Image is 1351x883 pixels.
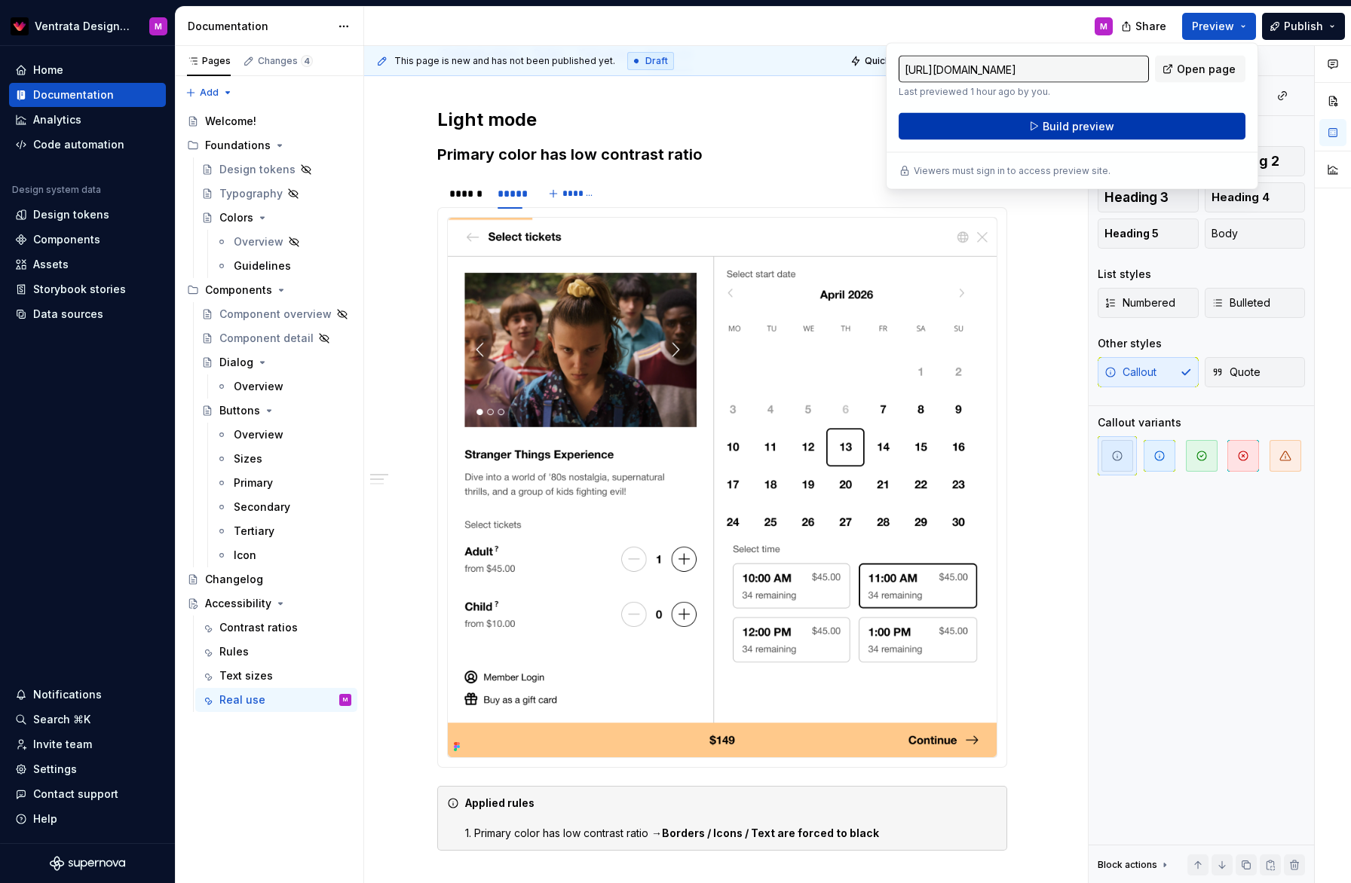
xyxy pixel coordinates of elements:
[9,757,166,781] a: Settings
[210,543,357,567] a: Icon
[33,112,81,127] div: Analytics
[33,737,92,752] div: Invite team
[1205,182,1306,212] button: Heading 4
[205,283,272,298] div: Components
[181,591,357,616] a: Accessibility
[234,451,262,466] div: Sizes
[9,133,166,157] a: Code automation
[219,620,298,635] div: Contrast ratios
[188,19,330,34] div: Documentation
[33,207,109,222] div: Design tokens
[195,664,357,688] a: Text sizes
[195,157,357,182] a: Design tokens
[1212,190,1270,205] span: Heading 4
[301,55,313,67] span: 4
[234,475,273,490] div: Primary
[899,86,1149,98] p: Last previewed 1 hour ago by you.
[195,326,357,350] a: Component detail
[219,668,273,683] div: Text sizes
[9,683,166,707] button: Notifications
[33,282,126,297] div: Storybook stories
[33,712,90,727] div: Search ⌘K
[1262,13,1345,40] button: Publish
[50,856,125,871] a: Supernova Logo
[662,826,879,839] strong: Borders / Icons / Text are forced to black
[195,182,357,206] a: Typography
[33,811,57,826] div: Help
[3,10,172,42] button: Ventrata Design SystemM
[1043,119,1114,134] span: Build preview
[219,307,332,322] div: Component overview
[195,206,357,230] a: Colors
[33,63,63,78] div: Home
[181,278,357,302] div: Components
[210,374,357,399] a: Overview
[195,399,357,423] a: Buttons
[234,524,274,539] div: Tertiary
[33,687,102,702] div: Notifications
[234,379,283,394] div: Overview
[1104,226,1159,241] span: Heading 5
[1135,19,1166,34] span: Share
[1098,182,1199,212] button: Heading 3
[865,55,930,67] span: Quick preview
[9,203,166,227] a: Design tokens
[1182,13,1256,40] button: Preview
[195,302,357,326] a: Component overview
[195,350,357,374] a: Dialog
[394,55,615,67] span: This page is new and has not been published yet.
[1098,854,1171,875] div: Block actions
[210,447,357,471] a: Sizes
[219,331,314,346] div: Component detail
[447,217,997,758] section-item: After
[1212,295,1270,310] span: Bulleted
[33,257,69,272] div: Assets
[219,162,296,177] div: Design tokens
[210,519,357,543] a: Tertiary
[205,114,256,129] div: Welcome!
[448,218,997,757] img: c6be5718-6327-4bb7-9db4-88b74de7cb60.png
[33,787,118,802] div: Contact support
[437,108,1007,132] h2: Light mode
[1098,859,1157,871] div: Block actions
[205,572,263,587] div: Changelog
[1098,267,1151,282] div: List styles
[9,228,166,252] a: Components
[181,109,357,712] div: Page tree
[219,403,260,418] div: Buttons
[11,17,29,35] img: 06e513e5-806f-4702-9513-c92ae22ea496.png
[9,707,166,732] button: Search ⌘K
[9,782,166,806] button: Contact support
[155,20,162,32] div: M
[181,82,237,103] button: Add
[1114,13,1176,40] button: Share
[33,232,100,247] div: Components
[205,596,271,611] div: Accessibility
[846,50,936,72] button: Quick preview
[219,692,265,707] div: Real use
[1177,62,1236,77] span: Open page
[1205,288,1306,318] button: Bulleted
[195,688,357,712] a: Real useM
[9,58,166,82] a: Home
[9,83,166,107] a: Documentation
[234,548,256,563] div: Icon
[33,307,103,322] div: Data sources
[465,796,997,841] div: 1. Primary color has low contrast ratio →
[219,355,253,370] div: Dialog
[1155,56,1245,83] a: Open page
[210,471,357,495] a: Primary
[9,732,166,756] a: Invite team
[343,692,348,707] div: M
[234,427,283,442] div: Overview
[1098,288,1199,318] button: Numbered
[1205,218,1306,249] button: Body
[1212,226,1238,241] span: Body
[35,19,131,34] div: Ventrata Design System
[210,423,357,447] a: Overview
[437,144,1007,165] h3: Primary color has low contrast ratio
[9,277,166,301] a: Storybook stories
[914,165,1111,177] p: Viewers must sign in to access preview site.
[234,234,283,249] div: Overview
[195,640,357,664] a: Rules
